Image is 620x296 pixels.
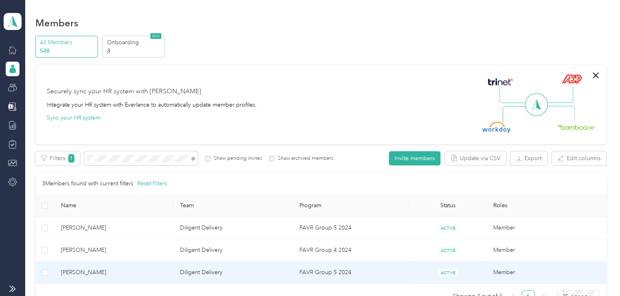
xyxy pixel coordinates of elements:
[487,262,606,284] td: Member
[502,106,531,122] img: Line Left Down
[107,47,162,55] p: 3
[42,179,133,188] p: 3 Members found with current filters
[545,86,573,103] img: Line Right Up
[409,195,487,217] th: Status
[293,239,409,262] td: FAVR Group 4 2024
[61,268,167,277] span: [PERSON_NAME]
[61,202,167,209] span: Name
[54,239,174,262] td: Angelo Torres
[487,217,606,239] td: Member
[35,151,80,165] button: Filters1
[293,217,409,239] td: FAVR Group 5 2024
[173,239,293,262] td: Diligent Delivery
[47,87,201,97] div: Securely sync your HR system with [PERSON_NAME]
[68,154,74,163] span: 1
[107,38,162,47] p: Onboarding
[482,122,511,133] img: Workday
[54,195,174,217] th: Name
[61,223,167,232] span: [PERSON_NAME]
[438,268,458,277] span: ACTIVE
[40,47,95,55] p: 548
[47,101,257,109] div: Integrate your HR system with Everlance to automatically update member profiles.
[61,246,167,255] span: [PERSON_NAME]
[438,224,458,232] span: ACTIVE
[546,106,575,123] img: Line Right Down
[574,251,620,296] iframe: Everlance-gr Chat Button Frame
[40,38,95,47] p: All Members
[499,86,528,103] img: Line Left Up
[561,74,581,84] img: ADP
[211,155,262,162] label: Show pending invites
[173,195,293,217] th: Team
[54,262,174,284] td: Montasir Osman
[54,217,174,239] td: Luis Montemayor
[487,239,606,262] td: Member
[510,151,547,165] button: Export
[173,217,293,239] td: Diligent Delivery
[557,124,595,130] img: BambooHR
[438,246,458,255] span: ACTIVE
[275,155,333,162] label: Show archived members
[150,33,161,39] span: NEW
[47,114,100,122] button: Sync your HR system
[137,179,167,188] button: Reset filters
[35,19,78,27] h1: Members
[487,195,606,217] th: Roles
[445,151,506,165] button: Update via CSV
[486,76,514,88] img: Trinet
[173,262,293,284] td: Diligent Delivery
[293,262,409,284] td: FAVR Group 5 2024
[389,151,440,165] button: Invite members
[552,151,606,165] button: Edit columns
[293,195,409,217] th: Program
